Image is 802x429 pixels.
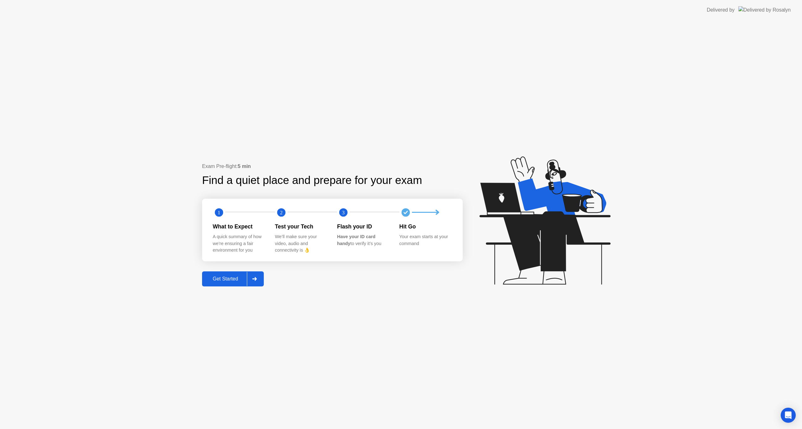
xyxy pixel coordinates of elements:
div: A quick summary of how we’re ensuring a fair environment for you [213,233,265,254]
text: 3 [342,209,345,215]
div: Delivered by [707,6,735,14]
text: 2 [280,209,282,215]
div: Open Intercom Messenger [781,408,796,423]
div: We’ll make sure your video, audio and connectivity is 👌 [275,233,327,254]
div: to verify it’s you [337,233,389,247]
div: Hit Go [399,222,452,231]
div: What to Expect [213,222,265,231]
button: Get Started [202,271,264,286]
div: Flash your ID [337,222,389,231]
div: Exam Pre-flight: [202,163,463,170]
img: Delivered by Rosalyn [738,6,791,13]
div: Find a quiet place and prepare for your exam [202,172,423,189]
div: Get Started [204,276,247,282]
div: Your exam starts at your command [399,233,452,247]
div: Test your Tech [275,222,327,231]
text: 1 [218,209,220,215]
b: Have your ID card handy [337,234,375,246]
b: 5 min [238,164,251,169]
